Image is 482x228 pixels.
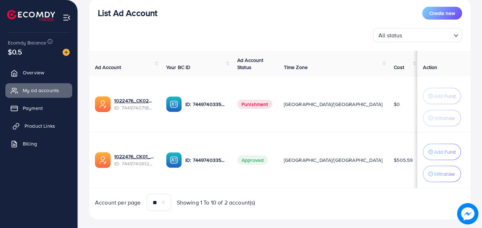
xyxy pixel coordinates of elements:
[8,47,22,57] span: $0.5
[7,10,55,21] img: logo
[23,140,37,147] span: Billing
[394,157,413,164] span: $505.59
[185,100,226,108] p: ID: 7449740335716761616
[434,114,455,122] p: Withdraw
[23,69,44,76] span: Overview
[177,198,255,207] span: Showing 1 To 10 of 2 account(s)
[394,64,404,71] span: Cost
[95,198,141,207] span: Account per page
[114,160,155,167] span: ID: 7449740612842192912
[394,101,400,108] span: $0
[5,119,72,133] a: Product Links
[95,64,121,71] span: Ad Account
[166,152,182,168] img: ic-ba-acc.ded83a64.svg
[98,8,157,18] h3: List Ad Account
[114,97,155,112] div: <span class='underline'>1022476_CK02_1734527935209</span></br>7449740718454915089
[114,97,155,104] a: 1022476_CK02_1734527935209
[423,64,437,71] span: Action
[63,14,71,22] img: menu
[377,30,404,41] span: All status
[423,144,461,160] button: Add Fund
[5,65,72,80] a: Overview
[23,87,59,94] span: My ad accounts
[5,101,72,115] a: Payment
[8,39,46,46] span: Ecomdy Balance
[25,122,55,129] span: Product Links
[114,104,155,111] span: ID: 7449740718454915089
[284,101,383,108] span: [GEOGRAPHIC_DATA]/[GEOGRAPHIC_DATA]
[5,83,72,97] a: My ad accounts
[114,153,155,160] a: 1022476_CK01_1734527903320
[434,170,455,178] p: Withdraw
[434,92,456,100] p: Add Fund
[422,7,462,20] button: Create new
[185,156,226,164] p: ID: 7449740335716761616
[237,100,272,109] span: Punishment
[237,57,264,71] span: Ad Account Status
[457,203,478,224] img: image
[404,29,451,41] input: Search for option
[423,110,461,126] button: Withdraw
[434,148,456,156] p: Add Fund
[166,96,182,112] img: ic-ba-acc.ded83a64.svg
[423,166,461,182] button: Withdraw
[166,64,191,71] span: Your BC ID
[23,105,43,112] span: Payment
[5,137,72,151] a: Billing
[237,155,268,165] span: Approved
[423,88,461,104] button: Add Fund
[373,28,462,42] div: Search for option
[95,96,111,112] img: ic-ads-acc.e4c84228.svg
[284,64,308,71] span: Time Zone
[284,157,383,164] span: [GEOGRAPHIC_DATA]/[GEOGRAPHIC_DATA]
[63,49,70,56] img: image
[95,152,111,168] img: ic-ads-acc.e4c84228.svg
[429,10,455,17] span: Create new
[114,153,155,168] div: <span class='underline'>1022476_CK01_1734527903320</span></br>7449740612842192912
